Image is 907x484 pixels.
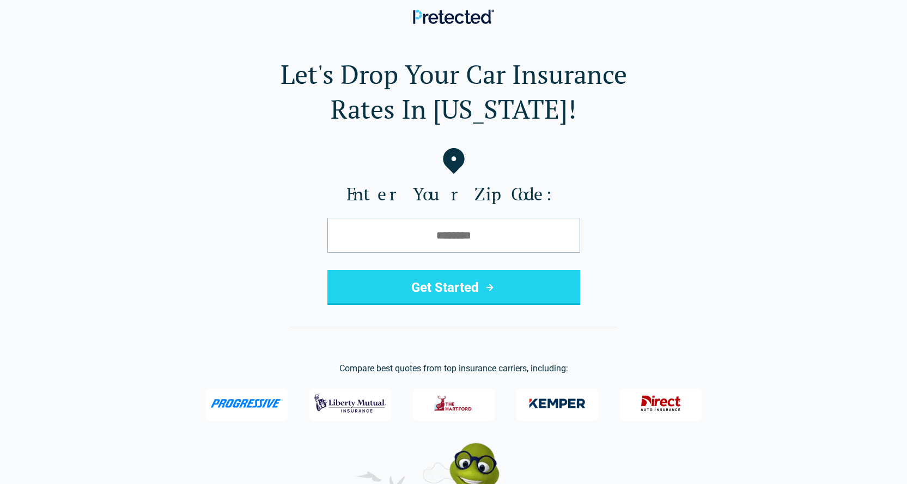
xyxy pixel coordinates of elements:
[17,183,890,205] label: Enter Your Zip Code:
[413,9,494,24] img: Pretected
[17,362,890,375] p: Compare best quotes from top insurance carriers, including:
[327,270,580,305] button: Get Started
[17,57,890,126] h1: Let's Drop Your Car Insurance Rates In [US_STATE]!
[314,389,386,418] img: Liberty Mutual
[427,389,480,418] img: The Hartford
[521,389,593,418] img: Kemper
[634,389,687,418] img: Direct General
[210,399,283,408] img: Progressive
